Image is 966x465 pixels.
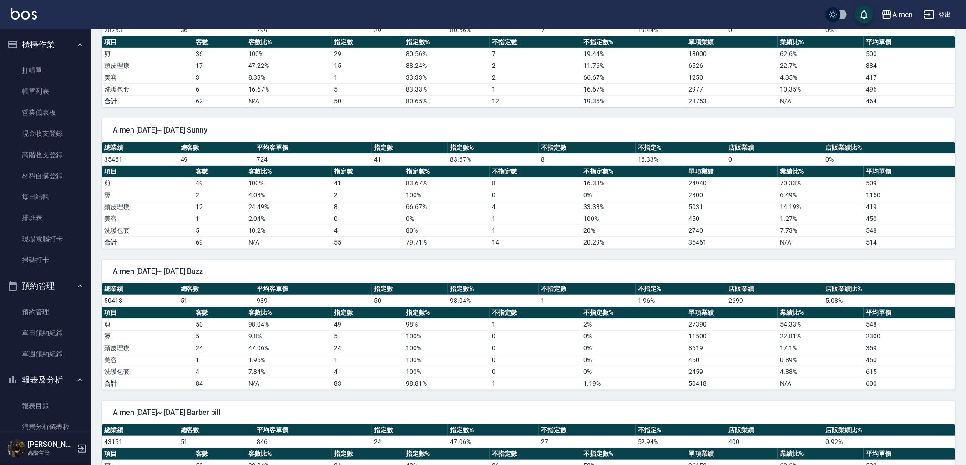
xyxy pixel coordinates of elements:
[193,318,246,330] td: 50
[332,166,404,178] th: 指定數
[864,177,955,189] td: 509
[246,189,332,201] td: 4.08 %
[581,48,686,60] td: 19.44 %
[4,144,87,165] a: 高階收支登錄
[581,225,686,236] td: 20 %
[448,436,539,448] td: 47.06 %
[372,424,448,436] th: 指定數
[113,267,944,276] span: A men [DATE]~ [DATE] Buzz
[332,366,404,378] td: 4
[404,354,490,366] td: 100 %
[920,6,955,23] button: 登出
[4,186,87,207] a: 每日結帳
[686,95,778,107] td: 28753
[404,236,490,248] td: 79.71%
[404,60,490,72] td: 88.24 %
[864,366,955,378] td: 615
[404,48,490,60] td: 80.56 %
[332,72,404,83] td: 1
[581,318,686,330] td: 2 %
[448,283,539,295] th: 指定數%
[332,48,404,60] td: 29
[372,153,448,165] td: 41
[490,177,581,189] td: 8
[864,318,955,330] td: 548
[102,95,193,107] td: 合計
[102,342,193,354] td: 頭皮理療
[581,354,686,366] td: 0 %
[102,142,955,166] table: a dense table
[193,166,246,178] th: 客數
[254,142,372,154] th: 平均客單價
[332,213,404,225] td: 0
[864,189,955,201] td: 1150
[864,213,955,225] td: 450
[636,424,727,436] th: 不指定%
[178,24,255,36] td: 36
[246,48,332,60] td: 100 %
[178,295,255,307] td: 51
[102,83,193,95] td: 洗護包套
[4,229,87,250] a: 現場電腦打卡
[448,24,539,36] td: 80.56 %
[636,283,727,295] th: 不指定%
[332,83,404,95] td: 5
[686,189,778,201] td: 2300
[726,153,823,165] td: 0
[28,440,74,449] h5: [PERSON_NAME]
[581,166,686,178] th: 不指定數%
[246,354,332,366] td: 1.96 %
[581,36,686,48] th: 不指定數%
[193,201,246,213] td: 12
[246,318,332,330] td: 98.04 %
[246,378,332,389] td: N/A
[193,95,246,107] td: 62
[102,60,193,72] td: 頭皮理療
[490,95,581,107] td: 12
[864,95,955,107] td: 464
[448,153,539,165] td: 83.67 %
[726,295,823,307] td: 2699
[581,307,686,319] th: 不指定數%
[726,142,823,154] th: 店販業績
[778,177,864,189] td: 70.33 %
[778,95,864,107] td: N/A
[404,166,490,178] th: 指定數%
[178,283,255,295] th: 總客數
[102,36,955,107] table: a dense table
[193,213,246,225] td: 1
[823,283,955,295] th: 店販業績比%
[823,24,955,36] td: 0 %
[4,395,87,416] a: 報表目錄
[539,153,636,165] td: 8
[4,343,87,364] a: 單週預約紀錄
[102,213,193,225] td: 美容
[726,436,823,448] td: 400
[246,201,332,213] td: 24.49 %
[332,307,404,319] th: 指定數
[193,60,246,72] td: 17
[778,213,864,225] td: 1.27 %
[490,307,581,319] th: 不指定數
[778,60,864,72] td: 22.7 %
[193,330,246,342] td: 5
[823,424,955,436] th: 店販業績比%
[539,283,636,295] th: 不指定數
[102,283,178,295] th: 總業績
[726,424,823,436] th: 店販業績
[246,213,332,225] td: 2.04 %
[778,236,864,248] td: N/A
[254,436,372,448] td: 846
[404,201,490,213] td: 66.67 %
[372,295,448,307] td: 50
[778,83,864,95] td: 10.35 %
[404,213,490,225] td: 0 %
[404,83,490,95] td: 83.33 %
[686,378,778,389] td: 50418
[404,330,490,342] td: 100 %
[102,366,193,378] td: 洗護包套
[102,36,193,48] th: 項目
[878,5,916,24] button: A men
[490,166,581,178] th: 不指定數
[193,83,246,95] td: 6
